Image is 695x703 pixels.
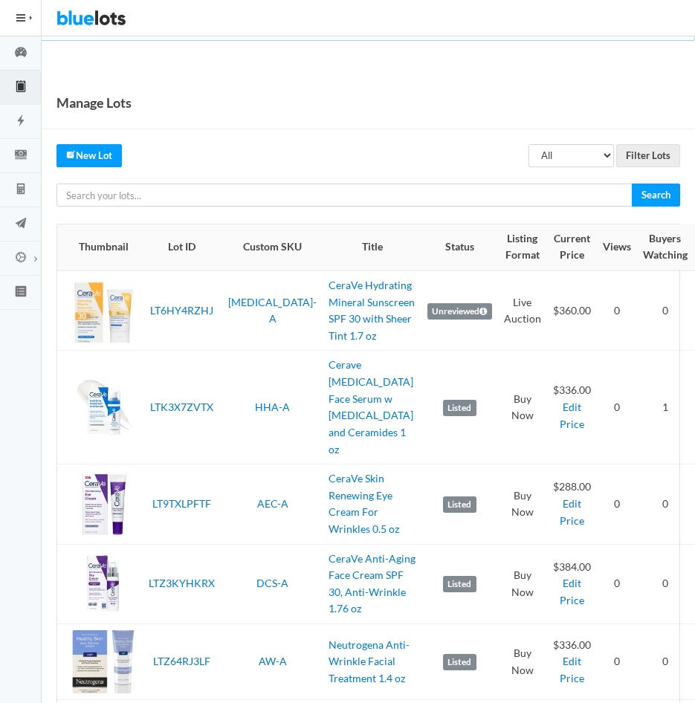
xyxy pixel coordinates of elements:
[547,544,597,623] td: $384.00
[597,544,637,623] td: 0
[152,497,211,510] a: LT9TXLPFTF
[329,358,413,455] a: Cerave [MEDICAL_DATA] Face Serum w [MEDICAL_DATA] and Ceramides 1 oz
[560,655,584,684] a: Edit Price
[257,497,288,510] a: AEC-A
[597,224,637,270] th: Views
[637,544,694,623] td: 0
[498,624,547,700] td: Buy Now
[597,270,637,351] td: 0
[443,400,476,416] label: Listed
[222,224,323,270] th: Custom SKU
[57,224,141,270] th: Thumbnail
[637,464,694,544] td: 0
[498,544,547,623] td: Buy Now
[547,351,597,464] td: $336.00
[498,224,547,270] th: Listing Format
[547,224,597,270] th: Current Price
[637,224,694,270] th: Buyers Watching
[228,296,317,325] a: [MEDICAL_DATA]-A
[259,655,287,667] a: AW-A
[443,654,476,670] label: Listed
[427,303,492,320] label: Unreviewed
[329,472,399,535] a: CeraVe Skin Renewing Eye Cream For Wrinkles 0.5 oz
[56,184,633,207] input: Search your lots...
[323,224,421,270] th: Title
[632,184,680,207] input: Search
[56,144,122,167] a: createNew Lot
[141,224,222,270] th: Lot ID
[256,577,288,589] a: DCS-A
[560,577,584,606] a: Edit Price
[597,351,637,464] td: 0
[637,624,694,700] td: 0
[547,270,597,351] td: $360.00
[560,497,584,527] a: Edit Price
[637,351,694,464] td: 1
[56,91,132,114] h1: Manage Lots
[329,638,410,684] a: Neutrogena Anti-Wrinkle Facial Treatment 1.4 oz
[498,464,547,544] td: Buy Now
[421,224,498,270] th: Status
[443,576,476,592] label: Listed
[329,279,415,342] a: CeraVe Hydrating Mineral Sunscreen SPF 30 with Sheer Tint 1.7 oz
[66,149,76,159] ion-icon: create
[547,624,597,700] td: $336.00
[149,577,215,589] a: LTZ3KYHKRX
[255,401,290,413] a: HHA-A
[150,401,213,413] a: LTK3X7ZVTX
[329,552,416,615] a: CeraVe Anti-Aging Face Cream SPF 30, Anti-Wrinkle 1.76 oz
[597,464,637,544] td: 0
[150,304,213,317] a: LT6HY4RZHJ
[498,270,547,351] td: Live Auction
[498,351,547,464] td: Buy Now
[443,496,476,513] label: Listed
[547,464,597,544] td: $288.00
[560,401,584,430] a: Edit Price
[616,144,680,167] input: Filter Lots
[637,270,694,351] td: 0
[597,624,637,700] td: 0
[153,655,210,667] a: LTZ64RJ3LF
